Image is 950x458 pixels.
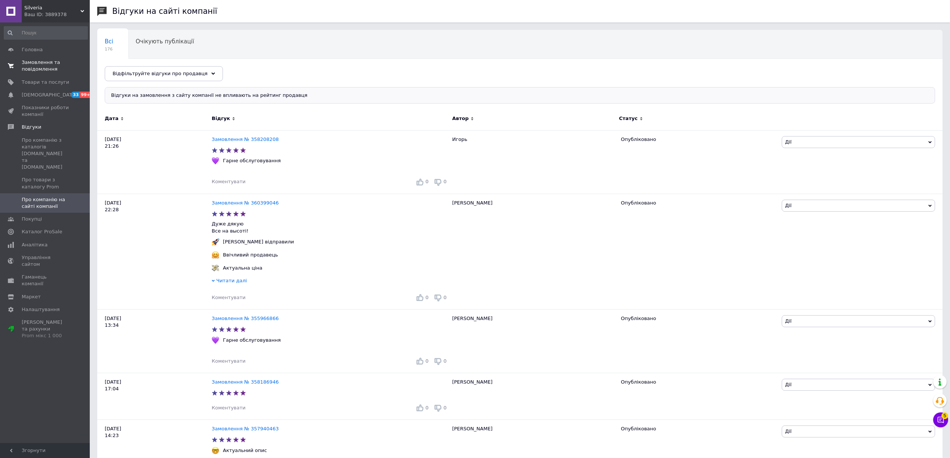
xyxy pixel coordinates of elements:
[212,426,279,431] a: Замовлення № 357940463
[97,194,212,310] div: [DATE] 22:28
[448,194,617,310] div: [PERSON_NAME]
[22,254,69,268] span: Управління сайтом
[941,412,948,419] span: 5
[97,310,212,373] div: [DATE] 13:34
[212,251,219,259] img: :hugging_face:
[71,92,80,98] span: 33
[785,428,791,434] span: Дії
[619,115,638,122] span: Статус
[22,124,41,130] span: Відгуки
[212,336,219,344] img: :purple_heart:
[22,104,69,118] span: Показники роботи компанії
[221,337,282,344] div: Гарне обслуговування
[425,358,428,364] span: 0
[212,316,279,321] a: Замовлення № 355966866
[425,295,428,300] span: 0
[97,59,196,87] div: Опубліковані без коментаря
[136,38,194,45] span: Очікують публікації
[22,79,69,86] span: Товари та послуги
[212,405,245,411] span: Коментувати
[212,294,245,301] div: Коментувати
[112,7,217,16] h1: Відгуки на сайті компанії
[221,239,296,245] div: [PERSON_NAME] відправили
[105,67,181,73] span: Опубліковані без комен...
[212,238,219,246] img: :rocket:
[448,130,617,194] div: Игорь
[212,178,245,185] div: Коментувати
[22,46,43,53] span: Головна
[621,379,776,385] div: Опубліковано
[212,264,219,272] img: :money_with_wings:
[212,179,245,184] span: Коментувати
[444,179,447,184] span: 0
[24,4,80,11] span: Silveria
[22,92,77,98] span: [DEMOGRAPHIC_DATA]
[113,71,208,76] span: Відфільтруйте відгуки про продавця
[105,46,113,52] span: 176
[221,252,280,258] div: Ввічливий продавець
[105,87,935,104] div: Відгуки на замовлення з сайту компанії не впливають на рейтинг продавця
[4,26,88,40] input: Пошук
[221,265,264,271] div: Актуальна ціна
[448,310,617,373] div: [PERSON_NAME]
[212,221,448,234] p: Дуже дякую Все на высоті!
[22,319,69,339] span: [PERSON_NAME] та рахунки
[425,179,428,184] span: 0
[97,130,212,194] div: [DATE] 21:26
[785,382,791,387] span: Дії
[621,200,776,206] div: Опубліковано
[216,278,247,283] span: Читати далі
[212,358,245,364] span: Коментувати
[425,405,428,411] span: 0
[785,318,791,324] span: Дії
[212,115,230,122] span: Відгук
[448,373,617,420] div: [PERSON_NAME]
[22,242,47,248] span: Аналітика
[22,137,69,171] span: Про компанію з каталогів [DOMAIN_NAME] та [DOMAIN_NAME]
[621,136,776,143] div: Опубліковано
[452,115,469,122] span: Автор
[444,358,447,364] span: 0
[221,447,269,454] div: Актуальний опис
[933,412,948,427] button: Чат з покупцем5
[22,332,69,339] div: Prom мікс 1 000
[212,200,279,206] a: Замовлення № 360399046
[22,228,62,235] span: Каталог ProSale
[22,306,60,313] span: Налаштування
[22,59,69,73] span: Замовлення та повідомлення
[444,405,447,411] span: 0
[212,295,245,300] span: Коментувати
[785,139,791,145] span: Дії
[105,115,119,122] span: Дата
[212,136,279,142] a: Замовлення № 358208208
[212,157,219,165] img: :purple_heart:
[22,176,69,190] span: Про товари з каталогу Prom
[785,203,791,208] span: Дії
[221,157,282,164] div: Гарне обслуговування
[212,277,448,286] div: Читати далі
[22,216,42,222] span: Покупці
[621,425,776,432] div: Опубліковано
[212,447,219,454] img: :nerd_face:
[80,92,92,98] span: 99+
[22,274,69,287] span: Гаманець компанії
[212,358,245,365] div: Коментувати
[621,315,776,322] div: Опубліковано
[22,293,41,300] span: Маркет
[105,38,113,45] span: Всі
[22,196,69,210] span: Про компанію на сайті компанії
[444,295,447,300] span: 0
[212,379,279,385] a: Замовлення № 358186946
[97,373,212,420] div: [DATE] 17:04
[24,11,90,18] div: Ваш ID: 3889378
